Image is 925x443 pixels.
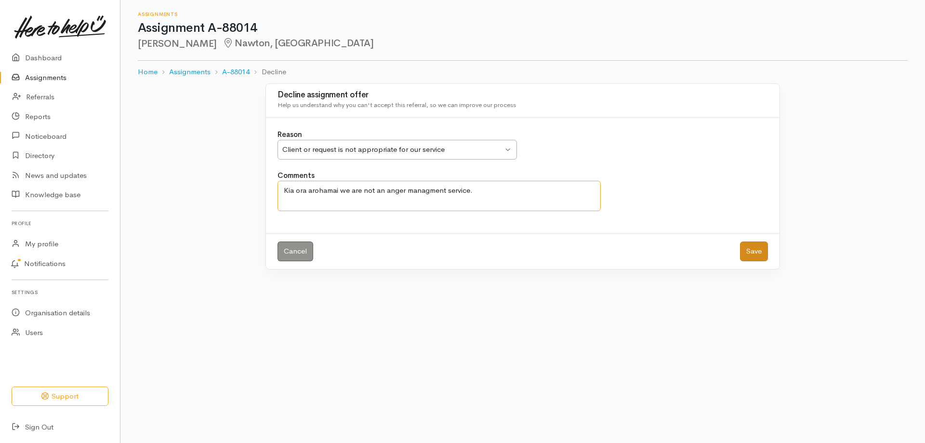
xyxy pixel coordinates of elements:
[12,286,108,299] h6: Settings
[282,144,503,155] div: Client or request is not appropriate for our service
[740,242,768,261] button: Save
[12,387,108,406] button: Support
[138,12,908,17] h6: Assignments
[138,67,158,78] a: Home
[138,21,908,35] h1: Assignment A-88014
[277,170,315,181] label: Comments
[12,217,108,230] h6: Profile
[169,67,211,78] a: Assignments
[277,91,768,100] h3: Decline assignment offer
[277,242,313,261] a: Cancel
[138,38,908,49] h2: [PERSON_NAME]
[138,61,908,83] nav: breadcrumb
[222,67,250,78] a: A-88014
[250,67,286,78] li: Decline
[223,37,374,49] span: Nawton, [GEOGRAPHIC_DATA]
[277,101,516,109] span: Help us understand why you can't accept this referral, so we can improve our process
[277,129,302,140] label: Reason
